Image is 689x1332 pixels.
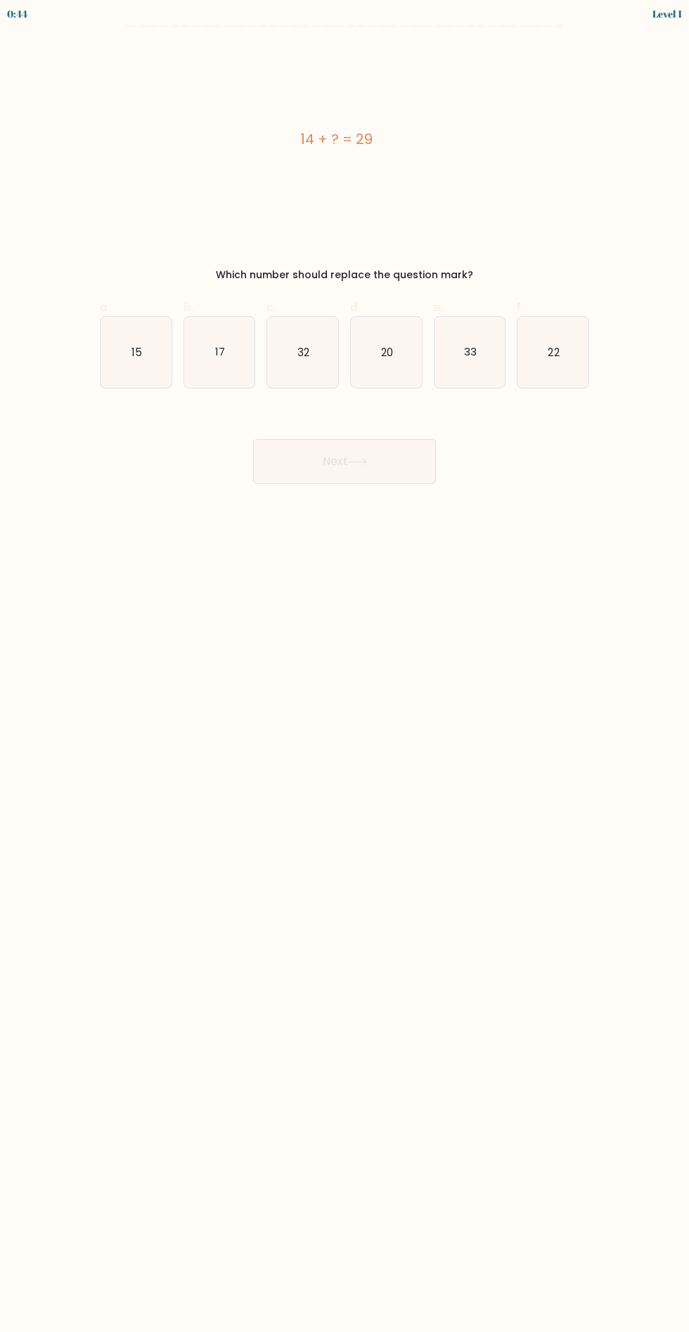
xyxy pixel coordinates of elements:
[548,344,560,359] text: 22
[215,344,225,359] text: 17
[100,129,572,150] div: 14 + ? = 29
[100,299,109,315] span: a.
[517,299,523,315] span: f.
[464,344,477,359] text: 33
[297,344,309,359] text: 32
[108,268,581,282] div: Which number should replace the question mark?
[652,6,682,21] div: Level 1
[434,299,443,315] span: e.
[131,344,142,359] text: 15
[253,439,436,484] button: Next
[266,299,276,315] span: c.
[7,6,27,21] div: 0:44
[183,299,193,315] span: b.
[350,299,359,315] span: d.
[381,344,393,359] text: 20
